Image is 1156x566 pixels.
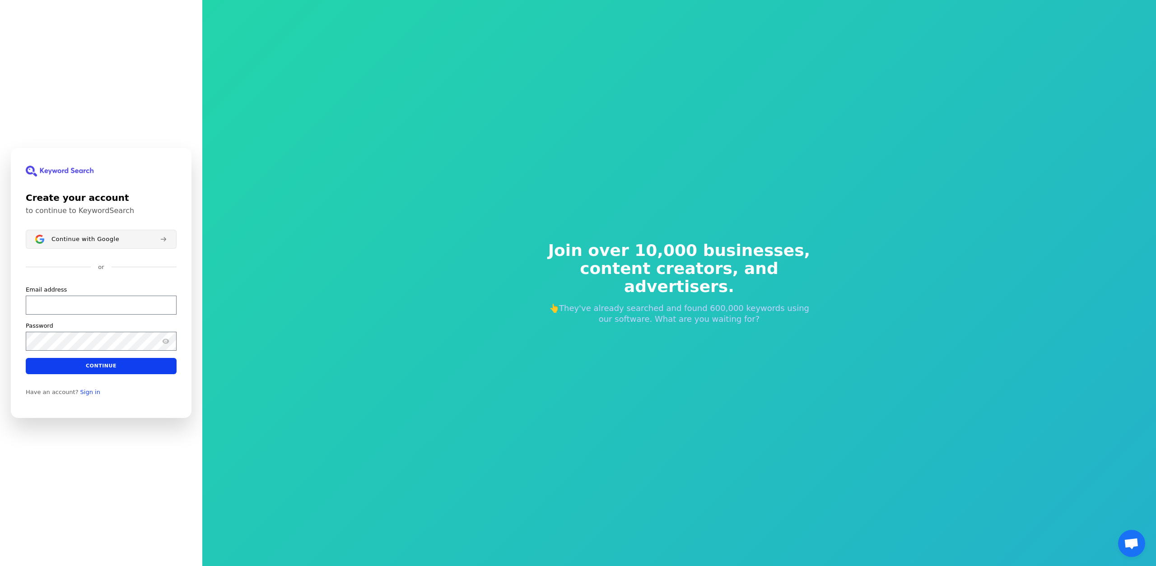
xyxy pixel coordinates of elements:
[542,260,816,296] span: content creators, and advertisers.
[80,389,100,396] a: Sign in
[35,235,44,244] img: Sign in with Google
[26,191,177,204] h1: Create your account
[26,322,53,330] label: Password
[160,336,171,347] button: Show password
[26,166,93,176] img: KeywordSearch
[26,206,177,215] p: to continue to KeywordSearch
[26,389,79,396] span: Have an account?
[26,358,177,374] button: Continue
[98,263,104,271] p: or
[1118,530,1145,557] a: Chat abierto
[26,230,177,249] button: Sign in with GoogleContinue with Google
[542,241,816,260] span: Join over 10,000 businesses,
[542,303,816,325] p: 👆They've already searched and found 600,000 keywords using our software. What are you waiting for?
[26,286,67,294] label: Email address
[51,236,119,243] span: Continue with Google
